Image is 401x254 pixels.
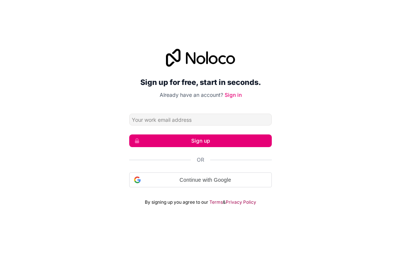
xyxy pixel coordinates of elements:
a: Terms [209,199,223,205]
span: & [223,199,226,205]
h2: Sign up for free, start in seconds. [129,76,272,89]
span: By signing up you agree to our [145,199,208,205]
a: Privacy Policy [226,199,256,205]
button: Sign up [129,134,272,147]
div: Continue with Google [129,172,272,187]
span: Already have an account? [160,92,223,98]
span: Continue with Google [144,176,267,184]
span: Or [197,156,204,163]
a: Sign in [225,92,242,98]
input: Email address [129,114,272,126]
